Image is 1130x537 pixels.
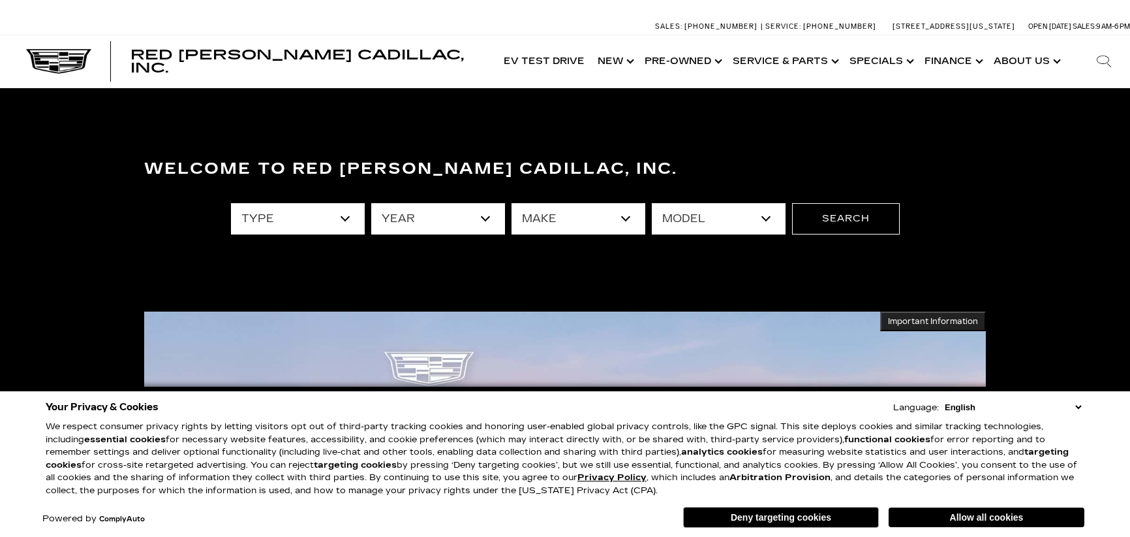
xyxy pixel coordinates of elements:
a: [STREET_ADDRESS][US_STATE] [893,22,1015,31]
strong: targeting cookies [314,460,397,470]
a: Specials [843,35,918,88]
button: Allow all cookies [889,508,1084,527]
div: Powered by [42,515,145,523]
select: Filter by make [512,203,645,235]
img: Cadillac Dark Logo with Cadillac White Text [26,49,91,74]
span: Sales: [1073,22,1096,31]
a: Sales: [PHONE_NUMBER] [655,23,761,30]
span: [PHONE_NUMBER] [684,22,757,31]
a: Red [PERSON_NAME] Cadillac, Inc. [130,48,484,74]
select: Filter by model [652,203,786,235]
span: Service: [765,22,801,31]
button: Important Information [880,312,986,331]
a: Service: [PHONE_NUMBER] [761,23,879,30]
div: Language: [893,404,939,412]
select: Filter by year [371,203,505,235]
strong: targeting cookies [46,447,1069,470]
span: Open [DATE] [1028,22,1071,31]
p: We respect consumer privacy rights by letting visitors opt out of third-party tracking cookies an... [46,421,1084,497]
span: Sales: [655,22,682,31]
a: About Us [987,35,1065,88]
span: Important Information [888,316,978,327]
a: EV Test Drive [497,35,591,88]
a: ComplyAuto [99,515,145,523]
select: Language Select [941,401,1084,414]
a: Privacy Policy [577,472,647,483]
a: New [591,35,638,88]
span: 9 AM-6 PM [1096,22,1130,31]
select: Filter by type [231,203,365,235]
strong: essential cookies [84,434,166,445]
span: [PHONE_NUMBER] [803,22,876,31]
strong: Arbitration Provision [729,472,831,483]
span: Red [PERSON_NAME] Cadillac, Inc. [130,47,464,76]
a: Service & Parts [726,35,843,88]
h3: Welcome to Red [PERSON_NAME] Cadillac, Inc. [144,156,986,182]
strong: functional cookies [844,434,930,445]
span: Your Privacy & Cookies [46,398,159,416]
a: Finance [918,35,987,88]
button: Search [792,203,900,235]
a: Pre-Owned [638,35,726,88]
button: Deny targeting cookies [683,507,879,528]
strong: analytics cookies [681,447,763,457]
